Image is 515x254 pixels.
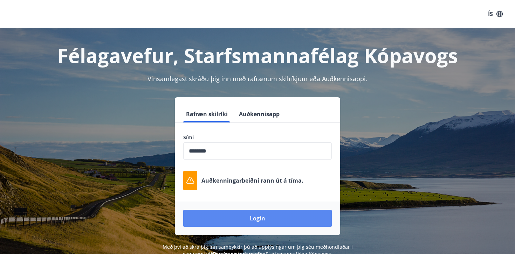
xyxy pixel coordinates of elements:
[201,177,303,184] p: Auðkenningarbeiðni rann út á tíma.
[183,210,332,227] button: Login
[14,42,501,69] h1: Félagavefur, Starfsmannafélag Kópavogs
[484,8,507,20] button: ÍS
[183,106,231,122] button: Rafræn skilríki
[183,134,332,141] label: Sími
[147,75,368,83] span: Vinsamlegast skráðu þig inn með rafrænum skilríkjum eða Auðkennisappi.
[236,106,282,122] button: Auðkennisapp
